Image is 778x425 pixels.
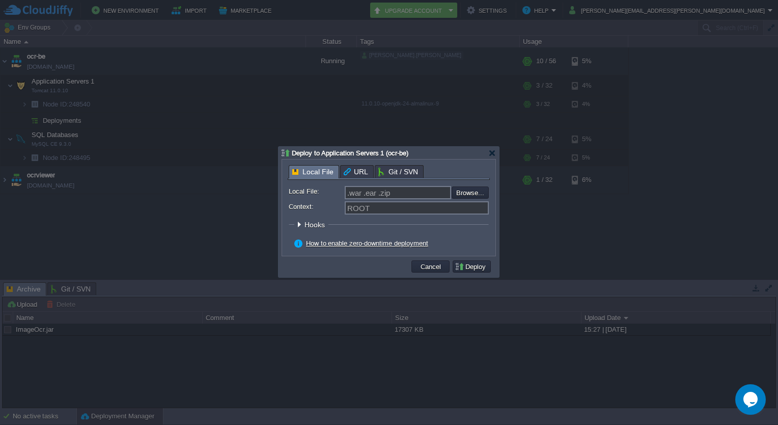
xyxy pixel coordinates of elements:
iframe: chat widget [735,384,768,415]
button: Deploy [455,262,489,271]
span: Git / SVN [378,166,418,178]
span: Deploy to Application Servers 1 (ocr-be) [292,149,408,157]
label: Local File: [289,186,344,197]
span: Local File [292,166,334,178]
button: Cancel [418,262,444,271]
a: How to enable zero-downtime deployment [306,240,428,247]
label: Context: [289,201,344,212]
span: URL [344,166,368,178]
span: Hooks [304,221,327,229]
